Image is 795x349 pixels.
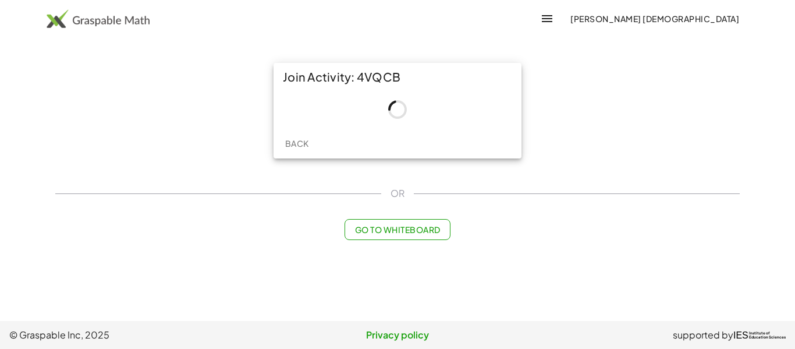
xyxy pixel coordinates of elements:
[285,138,308,149] span: Back
[749,332,786,340] span: Institute of Education Sciences
[274,63,521,91] div: Join Activity: 4VQCB
[345,219,450,240] button: Go to Whiteboard
[391,186,404,200] span: OR
[9,328,268,342] span: © Graspable Inc, 2025
[278,133,315,154] button: Back
[733,330,748,341] span: IES
[733,328,786,342] a: IESInstitute ofEducation Sciences
[268,328,527,342] a: Privacy policy
[561,8,748,29] button: [PERSON_NAME] [DEMOGRAPHIC_DATA]
[354,224,440,235] span: Go to Whiteboard
[673,328,733,342] span: supported by
[570,13,739,24] span: [PERSON_NAME] [DEMOGRAPHIC_DATA]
